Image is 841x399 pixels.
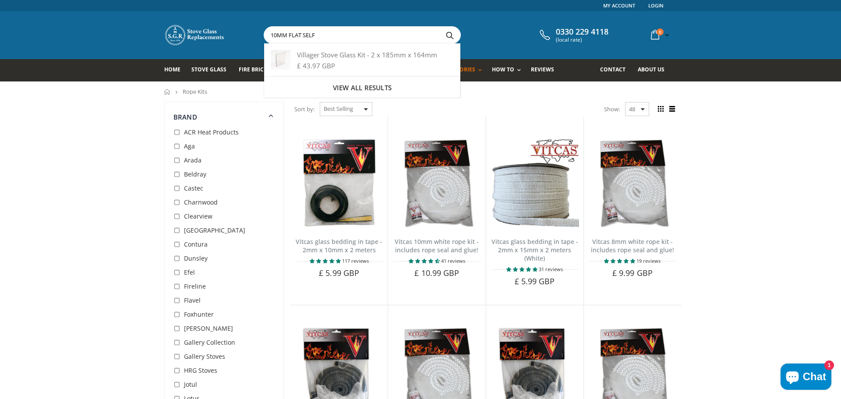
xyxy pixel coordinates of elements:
button: Search [440,27,459,43]
span: 4.90 stars [506,266,539,272]
span: Efel [184,268,195,276]
span: Reviews [531,66,554,73]
a: 0330 229 4118 (local rate) [537,27,608,43]
span: Clearview [184,212,212,220]
span: How To [492,66,514,73]
img: Stove Glass Replacement [164,24,226,46]
span: Gallery Collection [184,338,235,346]
div: Villager Stove Glass Kit - 2 x 185mm x 164mm [271,50,453,60]
span: £ 9.99 GBP [612,268,653,278]
span: Aga [184,142,195,150]
span: 31 reviews [539,266,563,272]
span: Gallery Stoves [184,352,225,360]
span: HRG Stoves [184,366,217,374]
span: Show: [604,102,620,116]
span: List view [667,104,677,114]
span: ACR Heat Products [184,128,239,136]
span: Stove Glass [191,66,226,73]
span: 19 reviews [636,258,661,264]
input: Search your stove brand... [264,27,558,43]
span: Fireline [184,282,206,290]
a: Accessories [440,59,486,81]
a: Stove Glass [191,59,233,81]
span: Beldray [184,170,206,178]
span: Arada [184,156,201,164]
span: 0330 229 4118 [556,27,608,37]
span: Rope Kits [183,88,207,95]
span: Dunsley [184,254,208,262]
img: Vitcas white rope, glue and gloves kit 10mm [392,139,481,227]
span: £ 10.99 GBP [414,268,459,278]
img: Vitcas stove glass bedding in tape [491,139,579,227]
span: Charnwood [184,198,218,206]
a: Vitcas glass bedding in tape - 2mm x 10mm x 2 meters [296,237,382,254]
span: 4.66 stars [409,258,441,264]
img: Vitcas stove glass bedding in tape [295,139,383,227]
span: [GEOGRAPHIC_DATA] [184,226,245,234]
span: Home [164,66,180,73]
span: Flavel [184,296,201,304]
span: View all results [333,83,392,92]
span: Castec [184,184,203,192]
inbox-online-store-chat: Shopify online store chat [778,364,834,392]
span: £ 5.99 GBP [319,268,359,278]
a: 0 [647,26,671,43]
a: Fire Bricks [239,59,277,81]
a: Vitcas 10mm white rope kit - includes rope seal and glue! [395,237,479,254]
span: About us [638,66,664,73]
span: Contura [184,240,208,248]
span: 41 reviews [441,258,465,264]
span: 117 reviews [342,258,369,264]
span: Contact [600,66,625,73]
span: Brand [173,113,197,121]
span: Foxhunter [184,310,214,318]
span: Sort by: [294,102,314,117]
span: Jotul [184,380,197,388]
a: Vitcas 8mm white rope kit - includes rope seal and glue! [591,237,674,254]
span: 0 [657,28,664,35]
a: Home [164,89,171,95]
a: Vitcas glass bedding in tape - 2mm x 15mm x 2 meters (White) [491,237,578,262]
img: Vitcas white rope, glue and gloves kit 8mm [588,139,677,227]
span: 4.85 stars [310,258,342,264]
a: How To [492,59,525,81]
span: Grid view [656,104,665,114]
span: Fire Bricks [239,66,270,73]
span: 4.89 stars [604,258,636,264]
a: About us [638,59,671,81]
span: £ 43.97 GBP [297,61,335,70]
a: Home [164,59,187,81]
a: Contact [600,59,632,81]
span: (local rate) [556,37,608,43]
span: [PERSON_NAME] [184,324,233,332]
span: £ 5.99 GBP [515,276,555,286]
a: Reviews [531,59,561,81]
